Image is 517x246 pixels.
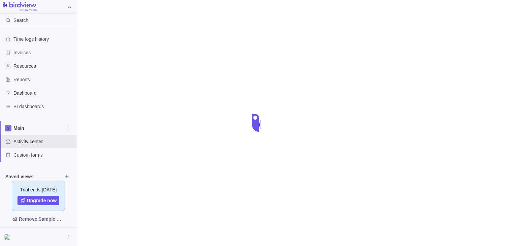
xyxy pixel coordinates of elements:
span: Dashboard [13,90,74,96]
span: Resources [13,63,74,69]
div: loading [245,110,272,136]
span: Activity center [13,138,74,145]
span: Remove Sample Data [5,214,71,224]
span: Search [13,17,28,24]
span: Main [13,125,66,131]
span: Reports [13,76,74,83]
span: Invoices [13,49,74,56]
span: Upgrade now [27,197,57,204]
span: Custom forms [13,152,74,158]
div: Rabia [4,233,12,241]
span: Trial ends [DATE] [20,186,57,193]
span: Browse views [62,172,71,181]
span: Time logs history [13,36,74,42]
span: Saved views [5,173,62,180]
a: Upgrade now [18,196,60,205]
span: BI dashboards [13,103,74,110]
span: Remove Sample Data [19,215,65,223]
img: Show [4,234,12,240]
img: logo [3,2,37,11]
